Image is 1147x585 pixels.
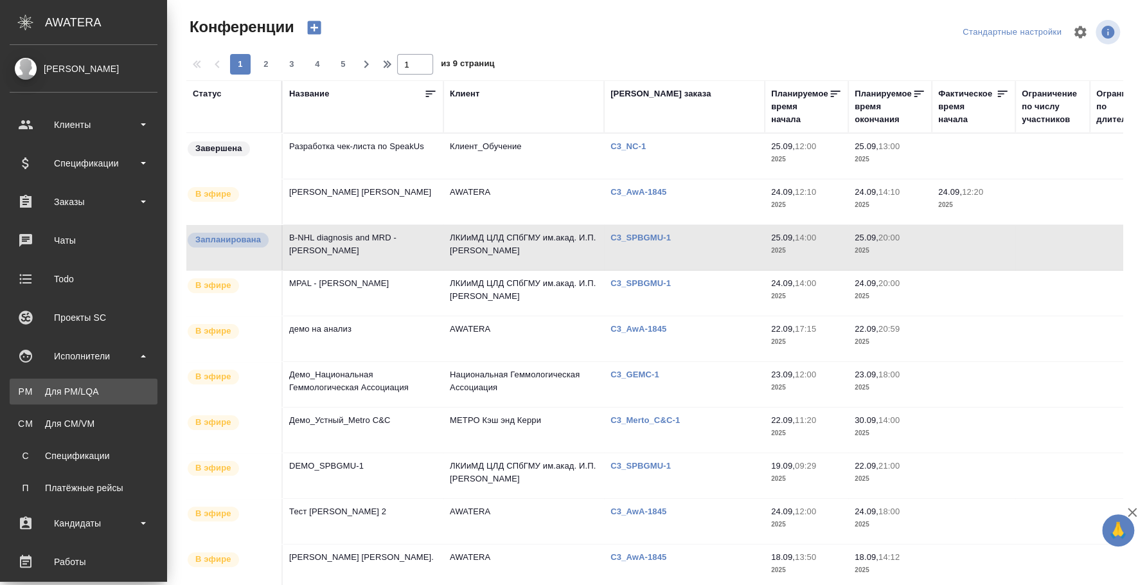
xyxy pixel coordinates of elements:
[795,552,816,562] p: 13:50
[443,408,604,453] td: МЕТРО Кэш энд Керри
[771,153,842,166] p: 2025
[878,278,900,288] p: 20:00
[1102,514,1134,546] button: 🙏
[855,153,925,166] p: 2025
[10,379,157,404] a: PMДля PM/LQA
[610,461,680,471] a: C3_SPBGMU-1
[771,141,795,151] p: 25.09,
[855,370,878,379] p: 23.09,
[10,475,157,501] a: ППлатёжные рейсы
[771,415,795,425] p: 22.09,
[283,408,443,453] td: Демо_Устный_Metro C&C
[610,552,676,562] a: C3_AwA-1845
[443,225,604,270] td: ЛКИиМД ЦЛД СПбГМУ им.акад. И.П.[PERSON_NAME]
[855,518,925,531] p: 2025
[610,370,669,379] a: C3_GEMC-1
[795,187,816,197] p: 12:10
[10,443,157,469] a: ССпецификации
[3,263,164,295] a: Todo
[1107,517,1129,544] span: 🙏
[610,187,676,197] a: C3_AwA-1845
[771,324,795,334] p: 22.09,
[771,427,842,440] p: 2025
[10,231,157,250] div: Чаты
[610,141,655,151] a: C3_NC-1
[795,507,816,516] p: 12:00
[855,507,878,516] p: 24.09,
[195,142,242,155] p: Завершена
[771,370,795,379] p: 23.09,
[771,473,842,485] p: 2025
[795,324,816,334] p: 17:15
[610,278,680,288] a: C3_SPBGMU-1
[333,58,353,71] span: 5
[855,244,925,257] p: 2025
[795,370,816,379] p: 12:00
[281,58,302,71] span: 3
[855,187,878,197] p: 24.09,
[450,87,479,100] div: Клиент
[10,115,157,134] div: Клиенты
[10,269,157,289] div: Todo
[878,461,900,471] p: 21:00
[855,427,925,440] p: 2025
[795,461,816,471] p: 09:29
[610,324,676,334] p: C3_AwA-1845
[795,141,816,151] p: 12:00
[1096,20,1123,44] span: Посмотреть информацию
[855,199,925,212] p: 2025
[771,507,795,516] p: 24.09,
[771,244,842,257] p: 2025
[16,482,151,494] div: Платёжные рейсы
[283,271,443,316] td: MPAL - [PERSON_NAME]
[195,188,231,201] p: В эфире
[283,134,443,179] td: Разработка чек-листа по SpeakUs
[443,271,604,316] td: ЛКИиМД ЦЛД СПбГМУ им.акад. И.П.[PERSON_NAME]
[195,462,231,474] p: В эфире
[307,54,328,75] button: 4
[45,10,167,35] div: AWATERA
[771,278,795,288] p: 24.09,
[283,225,443,270] td: В-NHL diagnosis and MRD - [PERSON_NAME]
[16,385,151,398] div: Для PM/LQA
[771,187,795,197] p: 24.09,
[855,552,878,562] p: 18.09,
[795,415,816,425] p: 11:20
[195,279,231,292] p: В эфире
[289,87,329,100] div: Название
[10,346,157,366] div: Исполнители
[878,552,900,562] p: 14:12
[256,54,276,75] button: 2
[855,336,925,348] p: 2025
[878,324,900,334] p: 20:59
[771,381,842,394] p: 2025
[443,134,604,179] td: Клиент_Обучение
[10,154,157,173] div: Спецификации
[333,54,353,75] button: 5
[771,552,795,562] p: 18.09,
[610,507,676,516] a: C3_AwA-1845
[186,17,294,37] span: Конференции
[3,546,164,578] a: Работы
[10,308,157,327] div: Проекты SC
[195,553,231,566] p: В эфире
[855,564,925,577] p: 2025
[938,87,996,126] div: Фактическое время начала
[962,187,983,197] p: 12:20
[878,187,900,197] p: 14:10
[771,564,842,577] p: 2025
[771,518,842,531] p: 2025
[283,362,443,407] td: Демо_Национальная Геммологическая Ассоциация
[10,552,157,571] div: Работы
[938,187,962,197] p: 24.09,
[771,290,842,303] p: 2025
[299,17,330,39] button: Создать
[610,87,711,100] div: [PERSON_NAME] заказа
[771,233,795,242] p: 25.09,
